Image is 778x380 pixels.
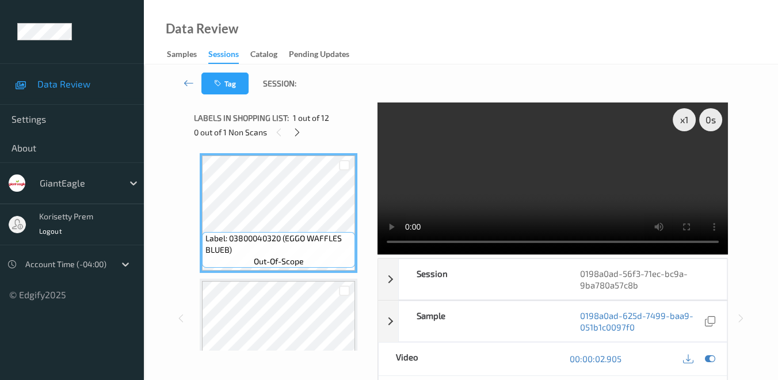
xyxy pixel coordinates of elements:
[399,259,563,299] div: Session
[194,112,289,124] span: Labels in shopping list:
[570,353,621,364] a: 00:00:02.905
[289,47,361,63] a: Pending Updates
[254,256,304,267] span: out-of-scope
[378,301,727,342] div: Sample0198a0ad-625d-7499-baa9-051b1c0097f0
[399,301,563,341] div: Sample
[167,48,197,63] div: Samples
[250,47,289,63] a: Catalog
[378,259,727,300] div: Session0198a0ad-56f3-71ec-bc9a-9ba780a57c8b
[166,23,238,35] div: Data Review
[673,108,696,131] div: x 1
[205,233,353,256] span: Label: 03800040320 (EGGO WAFFLES BLUEB)
[208,48,239,64] div: Sessions
[208,47,250,64] a: Sessions
[201,73,249,94] button: Tag
[293,112,329,124] span: 1 out of 12
[699,108,722,131] div: 0 s
[563,259,727,299] div: 0198a0ad-56f3-71ec-bc9a-9ba780a57c8b
[289,48,349,63] div: Pending Updates
[194,125,369,139] div: 0 out of 1 Non Scans
[580,310,703,333] a: 0198a0ad-625d-7499-baa9-051b1c0097f0
[250,48,277,63] div: Catalog
[379,343,552,375] div: Video
[263,78,296,89] span: Session:
[167,47,208,63] a: Samples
